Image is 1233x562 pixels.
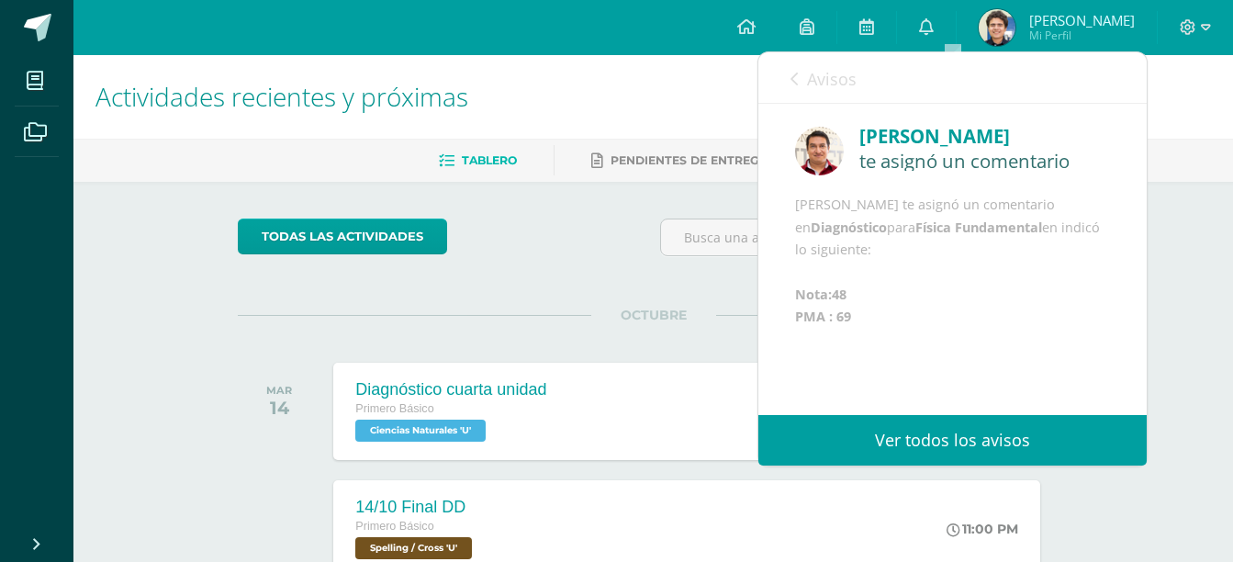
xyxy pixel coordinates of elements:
[266,384,292,397] div: MAR
[807,68,857,90] span: Avisos
[355,380,546,399] div: Diagnóstico cuarta unidad
[591,307,716,323] span: OCTUBRE
[95,79,468,114] span: Actividades recientes y próximas
[462,153,517,167] span: Tablero
[355,402,433,415] span: Primero Básico
[661,219,1068,255] input: Busca una actividad próxima aquí...
[355,520,433,533] span: Primero Básico
[859,151,1110,171] div: te asignó un comentario
[611,153,768,167] span: Pendientes de entrega
[439,146,517,175] a: Tablero
[1029,11,1135,29] span: [PERSON_NAME]
[979,9,1015,46] img: 8b54395d0a965ce839b636f663ee1b4e.png
[266,397,292,419] div: 14
[355,420,486,442] span: Ciencias Naturales 'U'
[795,286,851,325] b: Nota:48 PMA : 69
[915,219,1042,236] b: Física Fundamental
[238,219,447,254] a: todas las Actividades
[758,415,1147,466] a: Ver todos los avisos
[355,537,472,559] span: Spelling / Cross 'U'
[811,219,887,236] b: Diagnóstico
[1029,28,1135,43] span: Mi Perfil
[795,194,1110,329] div: [PERSON_NAME] te asignó un comentario en para en indicó lo siguiente:
[795,127,844,175] img: 76b79572e868f347d82537b4f7bc2cf5.png
[355,498,476,517] div: 14/10 Final DD
[947,521,1018,537] div: 11:00 PM
[859,122,1110,151] div: [PERSON_NAME]
[591,146,768,175] a: Pendientes de entrega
